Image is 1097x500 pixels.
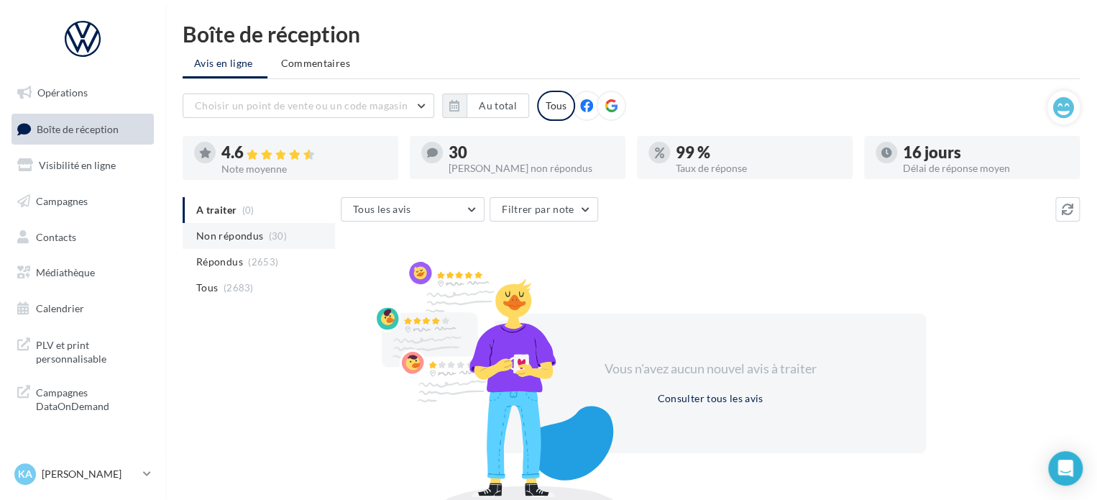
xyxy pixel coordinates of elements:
span: KA [18,467,32,481]
span: Non répondus [196,229,263,243]
button: Consulter tous les avis [651,390,768,407]
div: 30 [449,145,614,160]
span: Médiathèque [36,266,95,278]
div: Boîte de réception [183,23,1080,45]
span: Tous [196,281,218,295]
button: Filtrer par note [490,197,598,222]
div: Open Intercom Messenger [1048,451,1083,486]
div: 16 jours [903,145,1068,160]
span: Répondus [196,255,243,269]
a: Opérations [9,78,157,108]
span: (2653) [248,256,278,268]
a: Campagnes [9,186,157,217]
div: Note moyenne [221,164,387,174]
span: Campagnes [36,195,88,207]
span: Calendrier [36,302,84,314]
span: Opérations [37,86,88,99]
button: Tous les avis [341,197,485,222]
a: Médiathèque [9,258,157,288]
button: Au total [442,94,529,118]
div: Vous n'avez aucun nouvel avis à traiter [587,360,834,378]
div: 4.6 [221,145,387,161]
div: Tous [537,91,575,121]
span: Visibilité en ligne [39,159,116,171]
p: [PERSON_NAME] [42,467,137,481]
div: 99 % [676,145,841,160]
a: KA [PERSON_NAME] [12,460,154,488]
span: (2683) [224,282,254,294]
div: Délai de réponse moyen [903,163,1068,173]
span: PLV et print personnalisable [36,335,148,366]
a: Contacts [9,222,157,253]
a: Calendrier [9,294,157,324]
span: Choisir un point de vente ou un code magasin [195,99,408,112]
a: Boîte de réception [9,114,157,145]
button: Choisir un point de vente ou un code magasin [183,94,434,118]
span: Boîte de réception [37,122,119,135]
a: PLV et print personnalisable [9,329,157,372]
div: [PERSON_NAME] non répondus [449,163,614,173]
span: Campagnes DataOnDemand [36,383,148,414]
div: Taux de réponse [676,163,841,173]
span: Tous les avis [353,203,411,215]
span: Contacts [36,230,76,242]
button: Au total [467,94,529,118]
a: Campagnes DataOnDemand [9,377,157,419]
span: Commentaires [281,56,350,71]
span: (30) [269,230,287,242]
a: Visibilité en ligne [9,150,157,181]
